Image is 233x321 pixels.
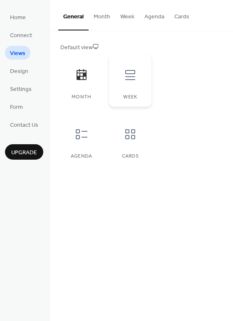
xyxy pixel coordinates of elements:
div: Cards [117,153,143,159]
a: Connect [5,28,37,42]
span: Contact Us [10,121,38,130]
div: Month [69,94,94,100]
span: Settings [10,85,32,94]
a: Home [5,10,31,24]
span: Home [10,13,26,22]
span: Views [10,49,25,58]
a: Views [5,46,30,60]
a: Design [5,64,33,78]
span: Upgrade [11,148,37,157]
button: Upgrade [5,144,43,160]
div: Agenda [69,153,94,159]
span: Form [10,103,23,112]
a: Settings [5,82,37,95]
a: Form [5,100,28,113]
span: Design [10,67,28,76]
span: Connect [10,31,32,40]
div: Week [117,94,143,100]
a: Contact Us [5,118,43,131]
div: Default view [60,43,221,52]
